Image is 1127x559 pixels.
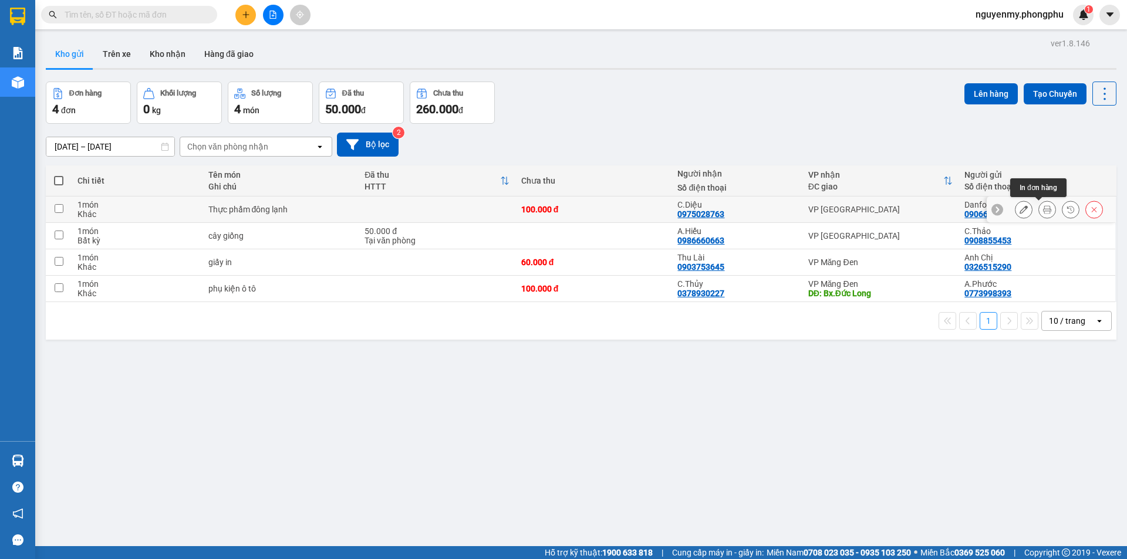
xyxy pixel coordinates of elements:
button: Chưa thu260.000đ [410,82,495,124]
span: đ [361,106,366,115]
sup: 2 [393,127,404,138]
span: Hỗ trợ kỹ thuật: [545,546,653,559]
span: question-circle [12,482,23,493]
div: Danfood [964,200,1109,209]
span: món [243,106,259,115]
button: Lên hàng [964,83,1018,104]
div: A.Hiếu [677,226,796,236]
div: Khác [77,262,196,272]
span: 4 [234,102,241,116]
div: 60.000 đ [521,258,666,267]
div: Chưa thu [433,89,463,97]
span: 50.000 [325,102,361,116]
div: Đơn hàng [69,89,102,97]
div: 1 món [77,200,196,209]
span: aim [296,11,304,19]
strong: 0369 525 060 [954,548,1005,557]
div: 50.000 đ [365,226,509,236]
button: Số lượng4món [228,82,313,124]
div: cây giống [208,231,353,240]
div: Khác [77,209,196,219]
span: nguyenmy.phongphu [966,7,1073,22]
div: Bất kỳ [77,236,196,245]
span: kg [152,106,161,115]
span: plus [242,11,250,19]
button: Bộ lọc [337,133,399,157]
div: 0378930227 [677,289,724,298]
div: HTTT [365,182,500,191]
div: Số điện thoại [964,182,1109,191]
div: Khác [77,289,196,298]
div: Chi tiết [77,176,196,185]
div: DĐ: Bx.Đức Long [808,289,953,298]
th: Toggle SortBy [802,165,959,197]
div: A.Phước [964,279,1109,289]
div: ĐC giao [808,182,944,191]
button: Đã thu50.000đ [319,82,404,124]
span: đ [458,106,463,115]
div: C.Diệu [677,200,796,209]
div: In đơn hàng [1010,178,1067,197]
button: Trên xe [93,40,140,68]
div: Anh Chị [964,253,1109,262]
div: 0908855453 [964,236,1011,245]
div: 0906628259 [964,209,1011,219]
span: search [49,11,57,19]
div: giấy in [208,258,353,267]
img: solution-icon [12,47,24,59]
div: VP [GEOGRAPHIC_DATA] [808,205,953,214]
span: 0 [143,102,150,116]
div: 1 món [77,226,196,236]
svg: open [1095,316,1104,326]
button: Đơn hàng4đơn [46,82,131,124]
div: C.Thảo [964,226,1109,236]
div: Chọn văn phòng nhận [187,141,268,153]
button: plus [235,5,256,25]
div: VP Măng Đen [808,258,953,267]
strong: 0708 023 035 - 0935 103 250 [804,548,911,557]
div: Người gửi [964,170,1109,179]
div: Đã thu [365,170,500,179]
input: Tìm tên, số ĐT hoặc mã đơn [65,8,203,21]
div: 0326515290 [964,262,1011,272]
div: VP [GEOGRAPHIC_DATA] [808,231,953,240]
div: Sửa đơn hàng [1015,201,1032,218]
span: Cung cấp máy in - giấy in: [672,546,764,559]
div: VP nhận [808,170,944,179]
div: 1 món [77,253,196,262]
img: warehouse-icon [12,76,24,89]
button: Kho gửi [46,40,93,68]
button: Kho nhận [140,40,195,68]
div: Người nhận [677,169,796,178]
div: 0773998393 [964,289,1011,298]
div: 100.000 đ [521,284,666,293]
svg: open [315,142,325,151]
button: Hàng đã giao [195,40,263,68]
div: 1 món [77,279,196,289]
div: Tại văn phòng [365,236,509,245]
span: notification [12,508,23,519]
div: Thu Lài [677,253,796,262]
div: 0986660663 [677,236,724,245]
span: 1 [1086,5,1091,13]
span: Miền Nam [767,546,911,559]
span: | [662,546,663,559]
button: file-add [263,5,284,25]
button: Tạo Chuyến [1024,83,1086,104]
th: Toggle SortBy [359,165,515,197]
div: Tên món [208,170,353,179]
img: icon-new-feature [1078,9,1089,20]
sup: 1 [1085,5,1093,13]
div: C.Thủy [677,279,796,289]
div: 100.000 đ [521,205,666,214]
div: 10 / trang [1049,315,1085,327]
span: Miền Bắc [920,546,1005,559]
button: aim [290,5,311,25]
div: Số lượng [251,89,281,97]
div: phụ kiện ô tô [208,284,353,293]
div: 0903753645 [677,262,724,272]
div: Đã thu [342,89,364,97]
div: Số điện thoại [677,183,796,192]
strong: 1900 633 818 [602,548,653,557]
span: ⚪️ [914,550,917,555]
